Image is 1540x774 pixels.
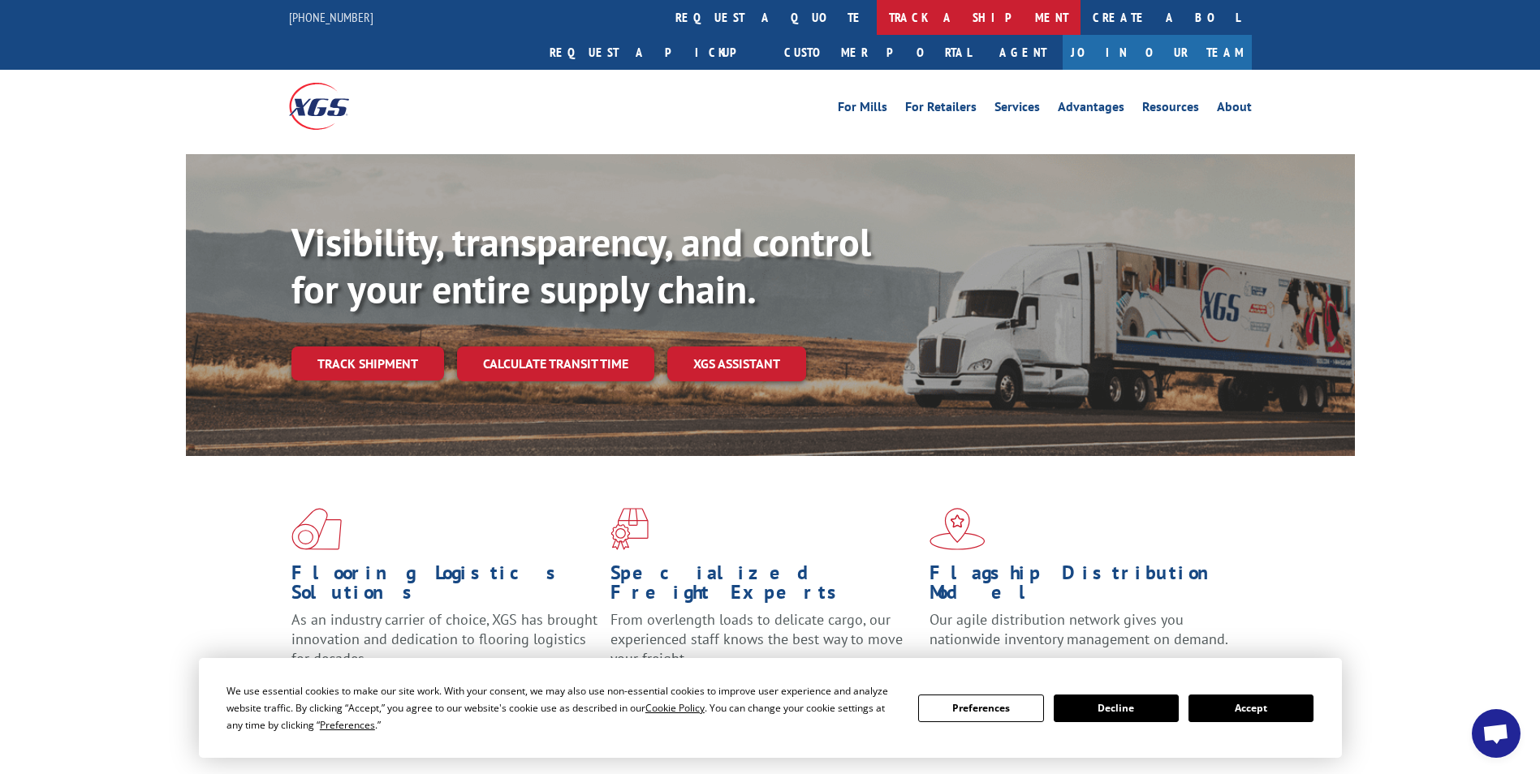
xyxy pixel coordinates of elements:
a: For Mills [838,101,887,118]
img: xgs-icon-flagship-distribution-model-red [930,508,986,550]
h1: Flagship Distribution Model [930,563,1236,610]
h1: Flooring Logistics Solutions [291,563,598,610]
a: Agent [983,35,1063,70]
span: Cookie Policy [645,701,705,715]
a: Request a pickup [537,35,772,70]
a: [PHONE_NUMBER] [289,9,373,25]
span: As an industry carrier of choice, XGS has brought innovation and dedication to flooring logistics... [291,610,597,668]
a: About [1217,101,1252,118]
img: xgs-icon-focused-on-flooring-red [610,508,649,550]
a: Customer Portal [772,35,983,70]
img: xgs-icon-total-supply-chain-intelligence-red [291,508,342,550]
a: Services [994,101,1040,118]
div: Open chat [1472,709,1521,758]
a: Advantages [1058,101,1124,118]
a: For Retailers [905,101,977,118]
a: Resources [1142,101,1199,118]
div: We use essential cookies to make our site work. With your consent, we may also use non-essential ... [226,682,899,733]
div: Cookie Consent Prompt [199,658,1342,758]
span: Our agile distribution network gives you nationwide inventory management on demand. [930,610,1228,648]
p: From overlength loads to delicate cargo, our experienced staff knows the best way to move your fr... [610,610,917,682]
a: XGS ASSISTANT [667,346,806,381]
button: Accept [1188,694,1314,722]
a: Calculate transit time [457,346,654,381]
a: Track shipment [291,346,444,381]
button: Preferences [918,694,1043,722]
h1: Specialized Freight Experts [610,563,917,610]
b: Visibility, transparency, and control for your entire supply chain. [291,217,871,314]
a: Join Our Team [1063,35,1252,70]
button: Decline [1054,694,1179,722]
span: Preferences [320,718,375,732]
